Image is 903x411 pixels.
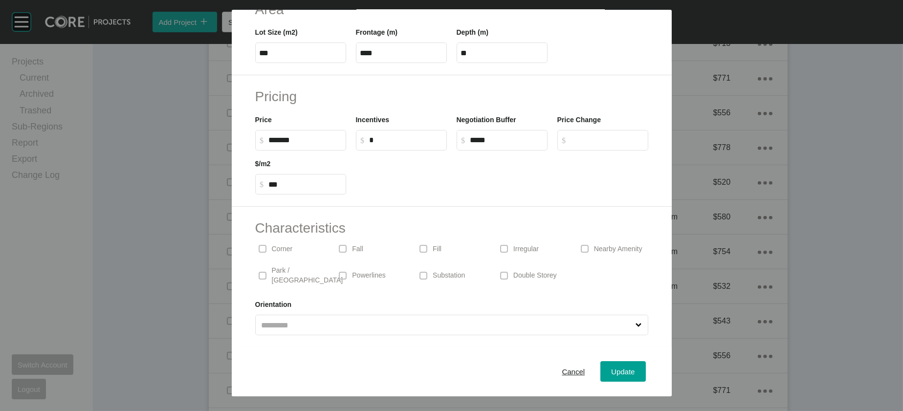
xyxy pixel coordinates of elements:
[272,266,343,285] p: Park / [GEOGRAPHIC_DATA]
[611,368,635,376] span: Update
[370,136,442,144] input: $
[513,271,557,281] p: Double Storey
[433,271,465,281] p: Substation
[433,244,441,254] p: Fill
[562,136,566,145] tspan: $
[255,87,648,106] h2: Pricing
[600,362,645,382] button: Update
[255,28,298,36] label: Lot Size (m2)
[352,244,363,254] p: Fall
[356,116,389,124] label: Incentives
[272,244,293,254] p: Corner
[255,218,648,238] h2: Characteristics
[255,160,271,168] label: $/m2
[457,28,488,36] label: Depth (m)
[461,136,465,145] tspan: $
[260,180,264,189] tspan: $
[551,362,595,382] button: Cancel
[470,136,543,144] input: $
[269,136,342,144] input: $
[634,315,644,335] span: Close menu...
[269,180,342,189] input: $
[260,136,264,145] tspan: $
[562,368,585,376] span: Cancel
[513,244,539,254] p: Irregular
[255,301,292,308] label: Orientation
[571,136,644,144] input: $
[255,116,272,124] label: Price
[594,244,642,254] p: Nearby Amenity
[356,28,398,36] label: Frontage (m)
[360,136,364,145] tspan: $
[557,116,601,124] label: Price Change
[352,271,385,281] p: Powerlines
[457,116,516,124] label: Negotiation Buffer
